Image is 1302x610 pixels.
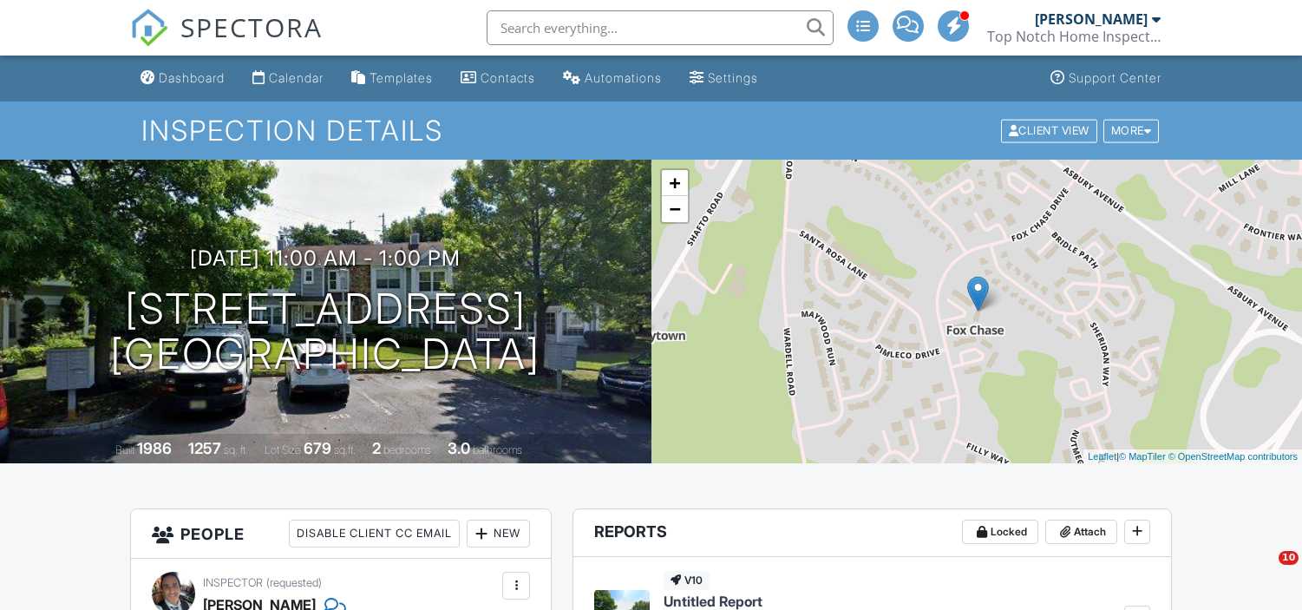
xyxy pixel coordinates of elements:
[1103,119,1160,142] div: More
[224,443,248,456] span: sq. ft.
[585,70,662,85] div: Automations
[134,62,232,95] a: Dashboard
[1088,451,1116,462] a: Leaflet
[473,443,522,456] span: bathrooms
[159,70,225,85] div: Dashboard
[304,439,331,457] div: 679
[481,70,535,85] div: Contacts
[266,576,322,589] span: (requested)
[131,509,551,559] h3: People
[190,246,461,270] h3: [DATE] 11:00 am - 1:00 pm
[1083,449,1302,464] div: |
[370,70,433,85] div: Templates
[1001,119,1097,142] div: Client View
[1168,451,1298,462] a: © OpenStreetMap contributors
[1279,551,1299,565] span: 10
[999,123,1102,136] a: Client View
[454,62,542,95] a: Contacts
[180,9,323,45] span: SPECTORA
[1044,62,1168,95] a: Support Center
[1243,551,1285,593] iframe: Intercom live chat
[1069,70,1161,85] div: Support Center
[115,443,134,456] span: Built
[448,439,470,457] div: 3.0
[372,439,381,457] div: 2
[987,28,1161,45] div: Top Notch Home Inspection
[662,170,688,196] a: Zoom in
[141,115,1161,146] h1: Inspection Details
[1119,451,1166,462] a: © MapTiler
[203,576,263,589] span: Inspector
[708,70,758,85] div: Settings
[683,62,765,95] a: Settings
[344,62,440,95] a: Templates
[130,9,168,47] img: The Best Home Inspection Software - Spectora
[137,439,172,457] div: 1986
[1035,10,1148,28] div: [PERSON_NAME]
[662,196,688,222] a: Zoom out
[556,62,669,95] a: Automations (Advanced)
[467,520,530,548] div: New
[188,439,221,457] div: 1257
[245,62,330,95] a: Calendar
[289,520,460,548] div: Disable Client CC Email
[130,23,323,60] a: SPECTORA
[265,443,301,456] span: Lot Size
[487,10,834,45] input: Search everything...
[383,443,431,456] span: bedrooms
[110,286,540,378] h1: [STREET_ADDRESS] [GEOGRAPHIC_DATA]
[334,443,356,456] span: sq.ft.
[269,70,324,85] div: Calendar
